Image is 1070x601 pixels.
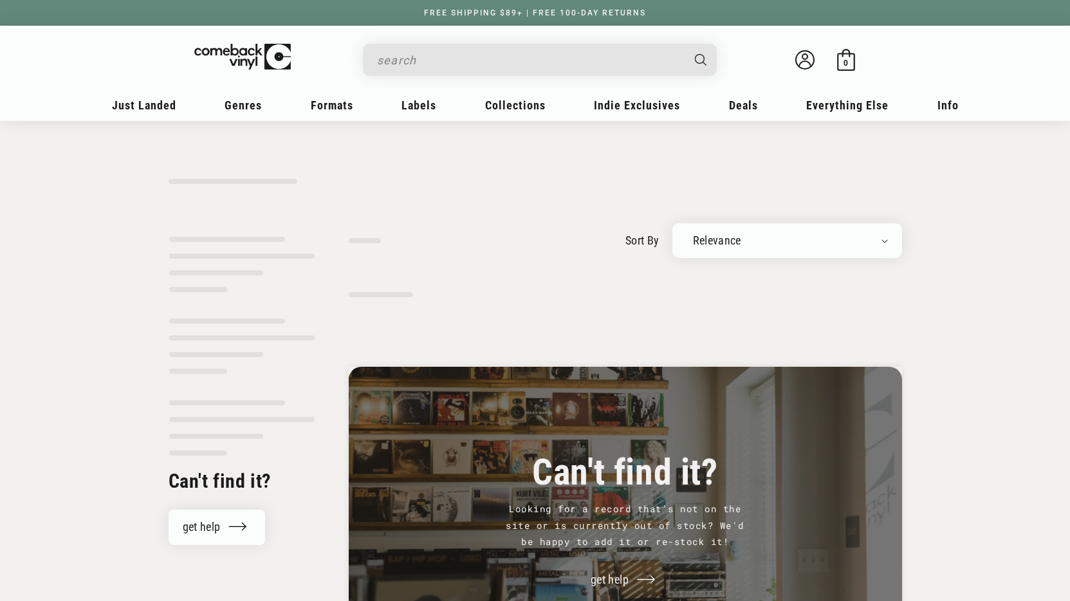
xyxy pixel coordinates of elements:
[594,98,680,112] span: Indie Exclusives
[625,232,660,249] label: sort by
[503,501,748,550] p: Looking for a record that's not on the site or is currently out of stock? We'd be happy to add it...
[683,44,718,76] button: Search
[112,98,176,112] span: Just Landed
[363,44,717,76] div: Search
[225,98,262,112] span: Genres
[401,98,436,112] span: Labels
[729,98,758,112] span: Deals
[311,98,353,112] span: Formats
[485,98,546,112] span: Collections
[577,562,674,598] a: get help
[411,8,659,17] a: FREE SHIPPING $89+ | FREE 100-DAY RETURNS
[806,98,889,112] span: Everything Else
[377,47,682,73] input: search
[169,510,266,545] a: get help
[844,58,848,68] span: 0
[381,458,870,488] h3: Can't find it?
[937,98,959,112] span: Info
